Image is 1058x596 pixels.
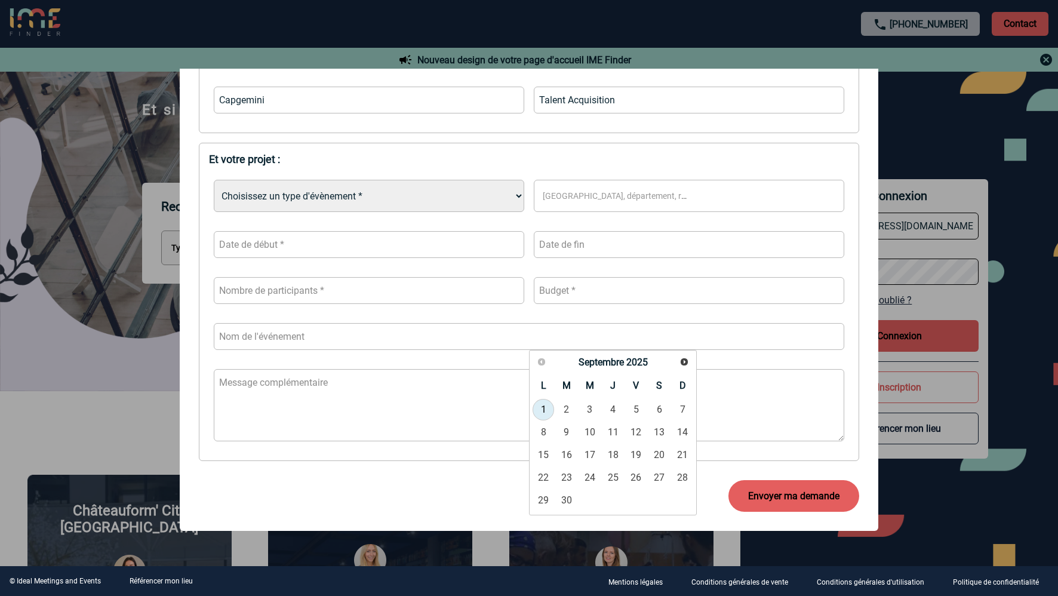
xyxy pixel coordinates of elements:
input: Nombre de participants * [214,277,524,304]
a: Conditions générales de vente [682,576,807,587]
a: 5 [625,399,647,420]
a: 10 [579,422,601,443]
a: 17 [579,444,601,466]
span: Vendredi [633,380,639,391]
a: 2 [555,399,577,420]
a: 23 [555,467,577,489]
span: Mercredi [586,380,594,391]
span: Jeudi [610,380,616,391]
span: Suivant [679,357,689,367]
div: © Ideal Meetings and Events [10,577,101,585]
span: Samedi [656,380,662,391]
a: 6 [648,399,671,420]
a: 16 [555,444,577,466]
span: 2025 [626,357,648,368]
a: Conditions générales d'utilisation [807,576,943,587]
span: Mardi [562,380,571,391]
a: 15 [533,444,555,466]
a: 7 [672,399,694,420]
button: Envoyer ma demande [728,480,859,512]
input: Budget * [534,277,844,304]
a: Mentions légales [599,576,682,587]
a: Référencer mon lieu [130,577,193,585]
input: Nom de l'événement [214,323,844,350]
a: 30 [555,490,577,511]
p: Mentions légales [608,578,663,586]
a: 18 [602,444,624,466]
a: 28 [672,467,694,489]
a: 29 [533,490,555,511]
a: 24 [579,467,601,489]
p: Conditions générales d'utilisation [817,578,924,586]
a: 8 [533,422,555,443]
a: 1 [533,399,555,420]
a: 11 [602,422,624,443]
span: Lundi [541,380,546,391]
p: Conditions générales de vente [691,578,788,586]
a: 20 [648,444,671,466]
a: 14 [672,422,694,443]
a: 3 [579,399,601,420]
div: Et votre projet : [209,153,849,165]
a: 19 [625,444,647,466]
a: 27 [648,467,671,489]
span: [GEOGRAPHIC_DATA], département, région... [543,191,714,201]
a: 9 [555,422,577,443]
a: 22 [533,467,555,489]
a: 13 [648,422,671,443]
input: Rôle * [534,87,844,113]
a: 12 [625,422,647,443]
input: Date de fin [534,231,844,258]
input: Raison sociale * [214,87,524,113]
a: 4 [602,399,624,420]
a: 26 [625,467,647,489]
span: Dimanche [679,380,686,391]
p: Politique de confidentialité [953,578,1039,586]
a: 21 [672,444,694,466]
input: Date de début * [214,231,524,258]
a: Politique de confidentialité [943,576,1058,587]
span: Septembre [579,357,624,368]
a: Suivant [676,354,693,371]
a: 25 [602,467,624,489]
